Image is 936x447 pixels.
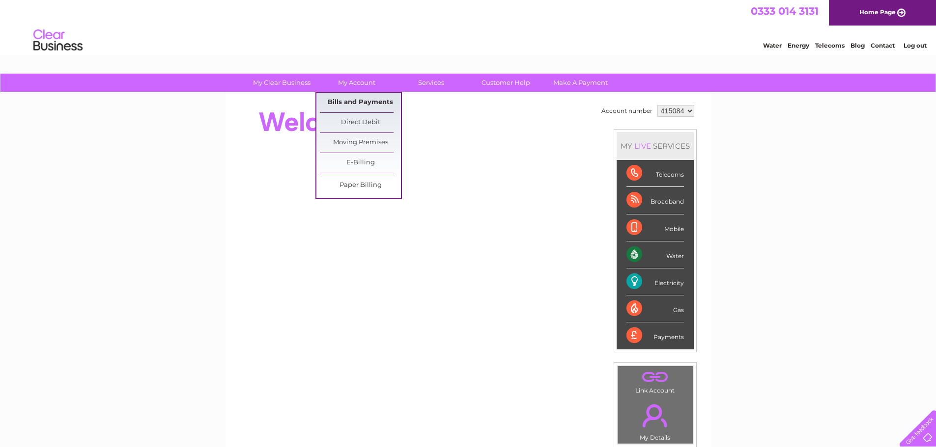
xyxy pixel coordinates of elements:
[763,42,782,49] a: Water
[320,176,401,195] a: Paper Billing
[540,74,621,92] a: Make A Payment
[620,398,690,433] a: .
[320,133,401,153] a: Moving Premises
[241,74,322,92] a: My Clear Business
[626,295,684,322] div: Gas
[391,74,472,92] a: Services
[904,42,927,49] a: Log out
[788,42,809,49] a: Energy
[871,42,895,49] a: Contact
[626,322,684,349] div: Payments
[320,113,401,132] a: Direct Debit
[316,74,397,92] a: My Account
[617,132,694,160] div: MY SERVICES
[626,268,684,295] div: Electricity
[617,366,693,396] td: Link Account
[465,74,546,92] a: Customer Help
[632,141,653,151] div: LIVE
[815,42,845,49] a: Telecoms
[236,5,701,48] div: Clear Business is a trading name of Verastar Limited (registered in [GEOGRAPHIC_DATA] No. 3667643...
[620,368,690,386] a: .
[599,103,655,119] td: Account number
[751,5,819,17] a: 0333 014 3131
[33,26,83,55] img: logo.png
[851,42,865,49] a: Blog
[626,214,684,241] div: Mobile
[626,160,684,187] div: Telecoms
[320,153,401,173] a: E-Billing
[320,93,401,112] a: Bills and Payments
[617,396,693,444] td: My Details
[626,187,684,214] div: Broadband
[626,241,684,268] div: Water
